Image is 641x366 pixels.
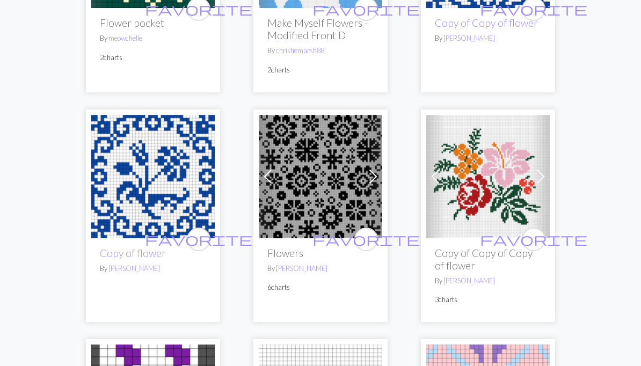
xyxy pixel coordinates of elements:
[100,17,206,30] h2: Flower pocket
[91,171,215,181] a: flower
[435,295,541,305] p: 3 charts
[267,264,374,274] p: By
[267,46,374,56] p: By
[443,277,495,286] a: [PERSON_NAME]
[276,47,324,55] a: christiemarsh88
[443,34,495,43] a: [PERSON_NAME]
[100,34,206,44] p: By
[108,34,142,43] a: meowchelle
[312,231,420,248] span: favorite
[435,17,538,30] a: Copy of Copy of flower
[267,283,374,293] p: 6 charts
[145,231,252,248] span: favorite
[276,265,327,273] a: [PERSON_NAME]
[100,247,166,260] a: Copy of flower
[435,247,541,272] h2: Copy of Copy of Copy of flower
[259,115,382,239] img: Latvian blooms
[100,53,206,63] p: 2 charts
[312,229,420,251] i: favourite
[426,115,550,239] img: Flower
[267,247,374,260] h2: Flowers
[435,34,541,44] p: By
[259,171,382,181] a: Latvian blooms
[480,229,587,251] i: favourite
[267,65,374,76] p: 2 charts
[435,276,541,287] p: By
[108,265,160,273] a: [PERSON_NAME]
[91,115,215,239] img: flower
[480,1,587,18] span: favorite
[312,1,420,18] span: favorite
[426,171,550,181] a: Flower
[522,228,545,252] button: favourite
[354,228,378,252] button: favourite
[145,229,252,251] i: favourite
[100,264,206,274] p: By
[267,17,374,42] h2: Make Myself Flowers - Modified Front D
[480,231,587,248] span: favorite
[145,1,252,18] span: favorite
[187,228,210,252] button: favourite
